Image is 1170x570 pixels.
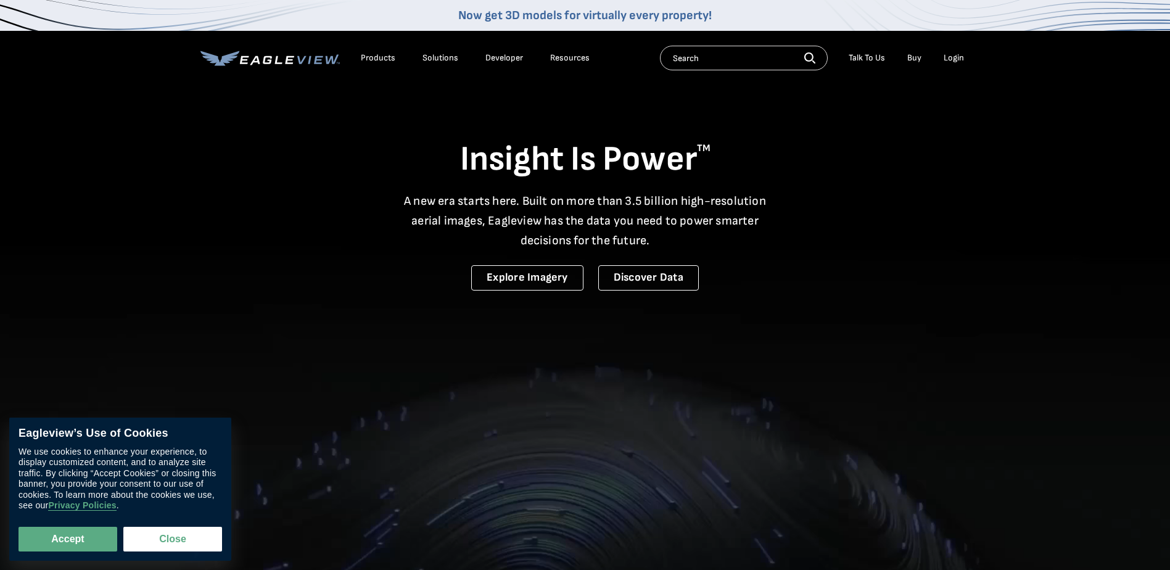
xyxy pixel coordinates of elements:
[361,52,395,64] div: Products
[598,265,699,291] a: Discover Data
[123,527,222,551] button: Close
[660,46,828,70] input: Search
[397,191,774,250] p: A new era starts here. Built on more than 3.5 billion high-resolution aerial images, Eagleview ha...
[849,52,885,64] div: Talk To Us
[944,52,964,64] div: Login
[458,8,712,23] a: Now get 3D models for virtually every property!
[907,52,921,64] a: Buy
[485,52,523,64] a: Developer
[697,142,711,154] sup: TM
[19,447,222,511] div: We use cookies to enhance your experience, to display customized content, and to analyze site tra...
[550,52,590,64] div: Resources
[48,501,116,511] a: Privacy Policies
[200,138,970,181] h1: Insight Is Power
[19,427,222,440] div: Eagleview’s Use of Cookies
[471,265,583,291] a: Explore Imagery
[422,52,458,64] div: Solutions
[19,527,117,551] button: Accept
